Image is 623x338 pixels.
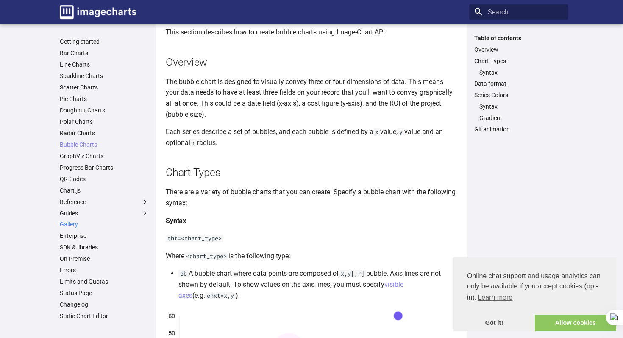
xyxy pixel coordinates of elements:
code: x [373,128,380,136]
a: Bubble Charts [60,141,149,148]
a: Data format [474,80,563,87]
nav: Series Colors [474,103,563,122]
a: SDK & libraries [60,243,149,251]
a: Image-Charts documentation [56,2,139,22]
a: Overview [474,46,563,53]
a: Pie Charts [60,95,149,103]
a: Chart Types [474,57,563,65]
a: Bar Charts [60,49,149,57]
a: Getting started [60,38,149,45]
label: Reference [60,198,149,206]
a: GraphViz Charts [60,152,149,160]
code: bb [178,270,189,277]
code: cht=<chart_type> [166,235,223,242]
h4: Syntax [166,215,457,226]
a: learn more about cookies [476,291,514,304]
code: <chart_type> [184,252,228,260]
a: Doughnut Charts [60,106,149,114]
a: Syntax [479,103,563,110]
a: Changelog [60,301,149,308]
a: Chart.js [60,187,149,194]
nav: Table of contents [469,34,568,134]
a: Series Colors [474,91,563,99]
a: Gif animation [474,126,563,133]
code: y [398,128,404,136]
a: Line Charts [60,61,149,68]
span: Online chat support and usage analytics can only be available if you accept cookies (opt-in). [467,271,603,304]
a: visible axes [178,280,403,299]
a: Enterprise [60,232,149,240]
a: Radar Charts [60,129,149,137]
a: Static Chart Editor [60,312,149,320]
p: Each series describe a set of bubbles, and each bubble is defined by a value, value and an option... [166,126,457,148]
a: Polar Charts [60,118,149,126]
a: QR Codes [60,175,149,183]
img: logo [60,5,136,19]
a: dismiss cookie message [453,315,535,332]
input: Search [469,4,568,20]
label: Guides [60,210,149,217]
p: This section describes how to create bubble charts using Image-Chart API. [166,27,457,38]
label: Table of contents [469,34,568,42]
a: On Premise [60,255,149,263]
code: r [190,139,197,147]
a: Gallery [60,221,149,228]
li: A bubble chart where data points are composed of bubble. Axis lines are not shown by default. To ... [178,268,457,301]
a: Gradient [479,114,563,122]
code: x,y[,r] [339,270,366,277]
p: There are a variety of bubble charts that you can create. Specify a bubble chart with the followi... [166,187,457,208]
a: Limits and Quotas [60,278,149,285]
a: Progress Bar Charts [60,164,149,171]
a: Errors [60,266,149,274]
h2: Overview [166,55,457,70]
a: Sparkline Charts [60,72,149,80]
code: chxt=x,y [205,292,236,299]
p: Where is the following type: [166,251,457,262]
div: cookieconsent [453,257,616,331]
a: Scatter Charts [60,84,149,91]
h2: Chart Types [166,165,457,180]
a: Status Page [60,289,149,297]
nav: Chart Types [474,69,563,76]
p: The bubble chart is designed to visually convey three or four dimensions of data. This means your... [166,76,457,120]
a: Syntax [479,69,563,76]
a: allow cookies [535,315,616,332]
